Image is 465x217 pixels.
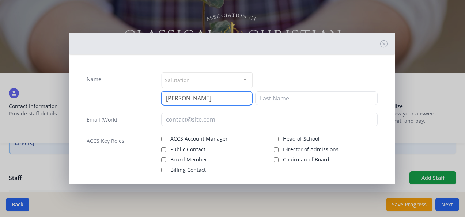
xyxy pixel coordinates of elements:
input: ACCS Account Manager [161,137,166,141]
label: Name [87,76,101,83]
span: Head of School [283,135,320,142]
input: Billing Contact [161,168,166,172]
input: Public Contact [161,147,166,152]
input: Director of Admissions [274,147,279,152]
span: Board Member [170,156,207,163]
label: ACCS Key Roles: [87,137,126,145]
input: Head of School [274,137,279,141]
input: First Name [161,91,252,105]
label: Email (Work) [87,116,117,123]
span: Chairman of Board [283,156,329,163]
span: ACCS Account Manager [170,135,228,142]
span: Billing Contact [170,166,206,174]
span: Director of Admissions [283,146,339,153]
span: Salutation [165,76,190,84]
span: Public Contact [170,146,205,153]
span: TCD Magazine [170,184,205,191]
input: Last Name [255,91,378,105]
input: Chairman of Board [274,157,279,162]
input: Board Member [161,157,166,162]
input: contact@site.com [161,113,378,126]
